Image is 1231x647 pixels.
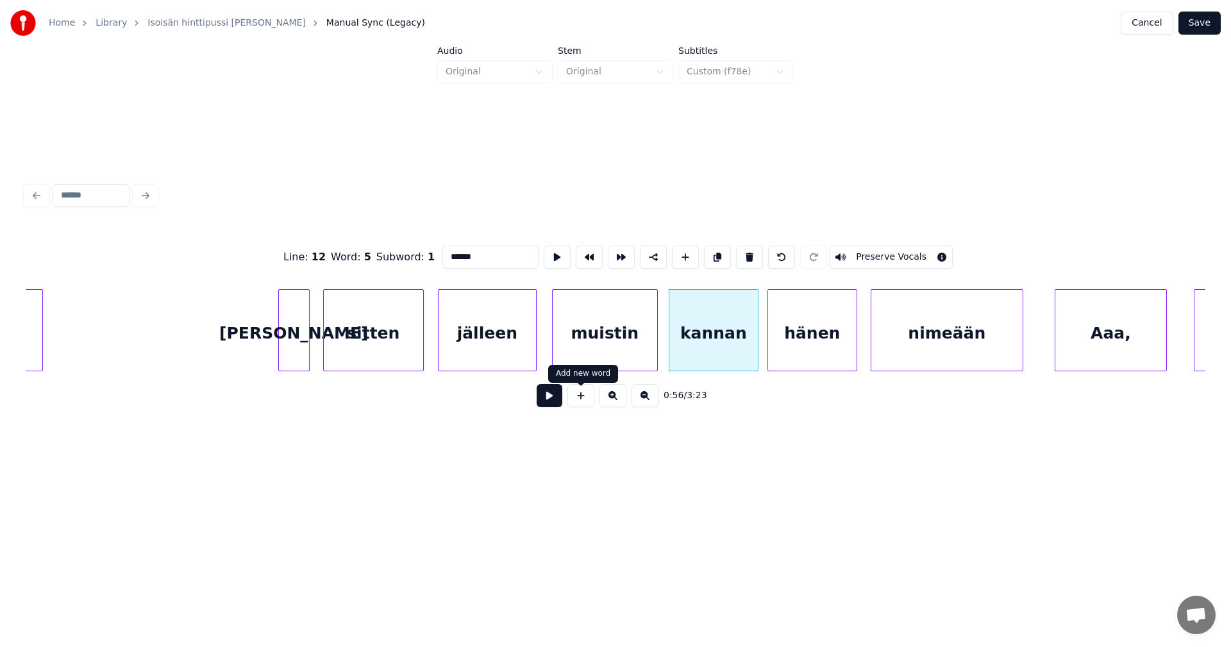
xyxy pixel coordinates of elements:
button: Cancel [1121,12,1173,35]
a: Isoisän hinttipussi [PERSON_NAME] [147,17,306,29]
label: Audio [437,46,553,55]
span: 5 [364,251,371,263]
nav: breadcrumb [49,17,425,29]
img: youka [10,10,36,36]
span: 12 [312,251,326,263]
div: Line : [283,249,326,265]
div: Add new word [556,369,610,379]
span: 0:56 [664,389,683,402]
span: 1 [428,251,435,263]
span: 3:23 [687,389,707,402]
a: Home [49,17,75,29]
button: Toggle [830,246,953,269]
a: Library [96,17,127,29]
a: Avoin keskustelu [1177,596,1216,634]
div: Word : [331,249,371,265]
label: Stem [558,46,673,55]
div: Subword : [376,249,435,265]
span: Manual Sync (Legacy) [326,17,425,29]
button: Save [1178,12,1221,35]
div: / [664,389,694,402]
label: Subtitles [678,46,794,55]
